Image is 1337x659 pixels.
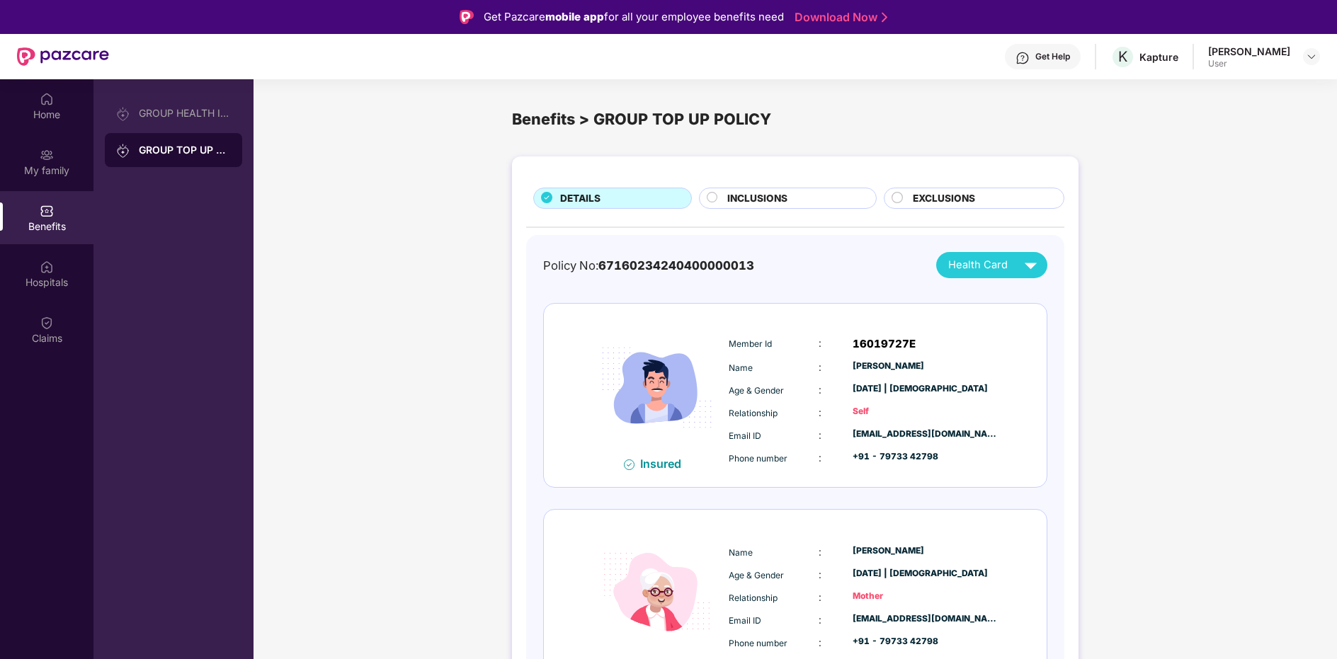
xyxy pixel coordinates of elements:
span: : [819,337,821,349]
strong: mobile app [545,10,604,23]
div: Benefits > GROUP TOP UP POLICY [512,108,1079,132]
div: [EMAIL_ADDRESS][DOMAIN_NAME] [853,612,999,626]
div: [DATE] | [DEMOGRAPHIC_DATA] [853,567,999,580]
div: Get Help [1035,51,1070,62]
span: : [819,546,821,558]
div: +91 - 79733 42798 [853,450,999,464]
img: icon [588,319,725,456]
span: 67160234240400000013 [598,258,754,273]
div: GROUP HEALTH INSURANCE [139,108,231,119]
span: : [819,636,821,648]
span: Relationship [729,408,778,418]
span: : [819,452,821,464]
img: svg+xml;base64,PHN2ZyBpZD0iSGVscC0zMngzMiIgeG1sbnM9Imh0dHA6Ly93d3cudzMub3JnLzIwMDAvc3ZnIiB3aWR0aD... [1015,51,1030,65]
span: Name [729,547,753,558]
span: : [819,614,821,626]
span: Name [729,362,753,373]
div: Self [853,405,999,418]
div: Kapture [1139,50,1178,64]
span: K [1118,48,1127,65]
span: Email ID [729,615,761,626]
div: User [1208,58,1290,69]
span: Age & Gender [729,385,784,396]
span: EXCLUSIONS [913,191,975,206]
a: Download Now [795,10,883,25]
img: svg+xml;base64,PHN2ZyB3aWR0aD0iMjAiIGhlaWdodD0iMjAiIHZpZXdCb3g9IjAgMCAyMCAyMCIgZmlsbD0ibm9uZSIgeG... [40,148,54,162]
img: svg+xml;base64,PHN2ZyBpZD0iQ2xhaW0iIHhtbG5zPSJodHRwOi8vd3d3LnczLm9yZy8yMDAwL3N2ZyIgd2lkdGg9IjIwIi... [40,316,54,330]
span: Member Id [729,338,772,349]
span: : [819,384,821,396]
img: svg+xml;base64,PHN2ZyBpZD0iSG9tZSIgeG1sbnM9Imh0dHA6Ly93d3cudzMub3JnLzIwMDAvc3ZnIiB3aWR0aD0iMjAiIG... [40,92,54,106]
span: Phone number [729,638,787,648]
span: Health Card [948,257,1008,273]
span: : [819,429,821,441]
div: GROUP TOP UP POLICY [139,143,231,157]
div: [DATE] | [DEMOGRAPHIC_DATA] [853,382,999,396]
div: 16019727E [853,336,999,353]
div: Get Pazcare for all your employee benefits need [484,8,784,25]
img: svg+xml;base64,PHN2ZyBpZD0iRHJvcGRvd24tMzJ4MzIiIHhtbG5zPSJodHRwOi8vd3d3LnczLm9yZy8yMDAwL3N2ZyIgd2... [1306,51,1317,62]
div: Insured [640,457,690,471]
span: : [819,361,821,373]
span: Phone number [729,453,787,464]
div: [EMAIL_ADDRESS][DOMAIN_NAME] [853,428,999,441]
img: svg+xml;base64,PHN2ZyB4bWxucz0iaHR0cDovL3d3dy53My5vcmcvMjAwMC9zdmciIHdpZHRoPSIxNiIgaGVpZ2h0PSIxNi... [624,459,635,470]
div: +91 - 79733 42798 [853,635,999,648]
div: [PERSON_NAME] [853,360,999,373]
span: : [819,591,821,603]
span: Email ID [729,430,761,441]
span: DETAILS [560,191,601,206]
button: Health Card [936,252,1047,278]
img: svg+xml;base64,PHN2ZyBpZD0iSG9zcGl0YWxzIiB4bWxucz0iaHR0cDovL3d3dy53My5vcmcvMjAwMC9zdmciIHdpZHRoPS... [40,260,54,274]
span: : [819,568,821,580]
span: : [819,406,821,418]
img: Stroke [882,10,887,25]
img: svg+xml;base64,PHN2ZyB4bWxucz0iaHR0cDovL3d3dy53My5vcmcvMjAwMC9zdmciIHZpZXdCb3g9IjAgMCAyNCAyNCIgd2... [1018,253,1043,277]
div: [PERSON_NAME] [1208,45,1290,58]
span: Relationship [729,592,778,603]
span: INCLUSIONS [727,191,787,206]
img: svg+xml;base64,PHN2ZyB3aWR0aD0iMjAiIGhlaWdodD0iMjAiIHZpZXdCb3g9IjAgMCAyMCAyMCIgZmlsbD0ibm9uZSIgeG... [116,144,130,158]
div: Policy No: [543,256,754,275]
span: Age & Gender [729,570,784,580]
img: svg+xml;base64,PHN2ZyBpZD0iQmVuZWZpdHMiIHhtbG5zPSJodHRwOi8vd3d3LnczLm9yZy8yMDAwL3N2ZyIgd2lkdGg9Ij... [40,204,54,218]
img: New Pazcare Logo [17,47,109,66]
div: [PERSON_NAME] [853,544,999,558]
img: svg+xml;base64,PHN2ZyB3aWR0aD0iMjAiIGhlaWdodD0iMjAiIHZpZXdCb3g9IjAgMCAyMCAyMCIgZmlsbD0ibm9uZSIgeG... [116,107,130,121]
img: Logo [460,10,474,24]
div: Mother [853,590,999,603]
